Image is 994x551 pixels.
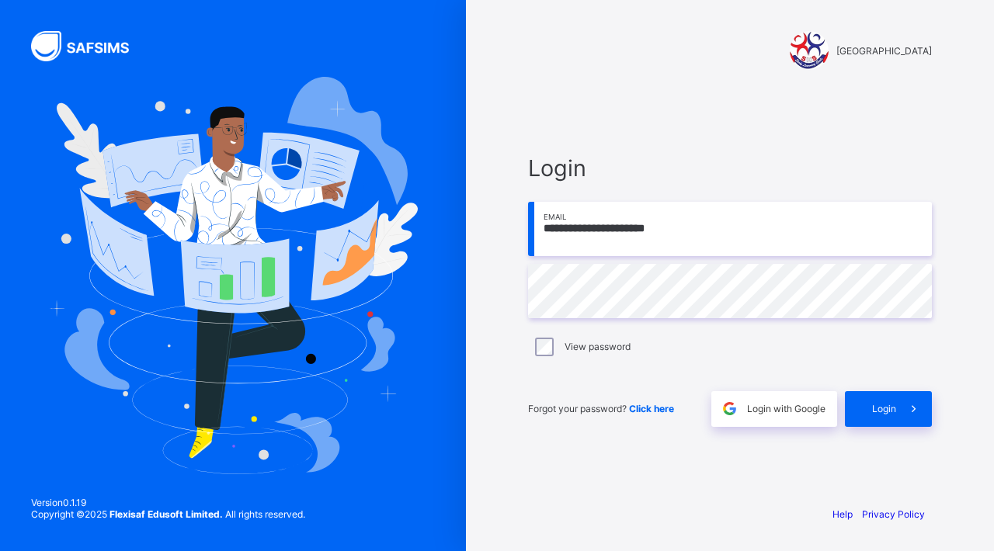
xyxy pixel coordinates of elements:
[528,403,674,414] span: Forgot your password?
[31,497,305,508] span: Version 0.1.19
[836,45,932,57] span: [GEOGRAPHIC_DATA]
[629,403,674,414] a: Click here
[528,154,932,182] span: Login
[721,400,739,418] img: google.396cfc9801f0270233282035f929180a.svg
[747,403,825,414] span: Login with Google
[31,508,305,520] span: Copyright © 2025 All rights reserved.
[31,31,148,61] img: SAFSIMS Logo
[109,508,223,520] strong: Flexisaf Edusoft Limited.
[565,341,631,352] label: View password
[862,508,925,520] a: Privacy Policy
[872,403,896,414] span: Login
[48,77,418,474] img: Hero Image
[832,508,853,520] a: Help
